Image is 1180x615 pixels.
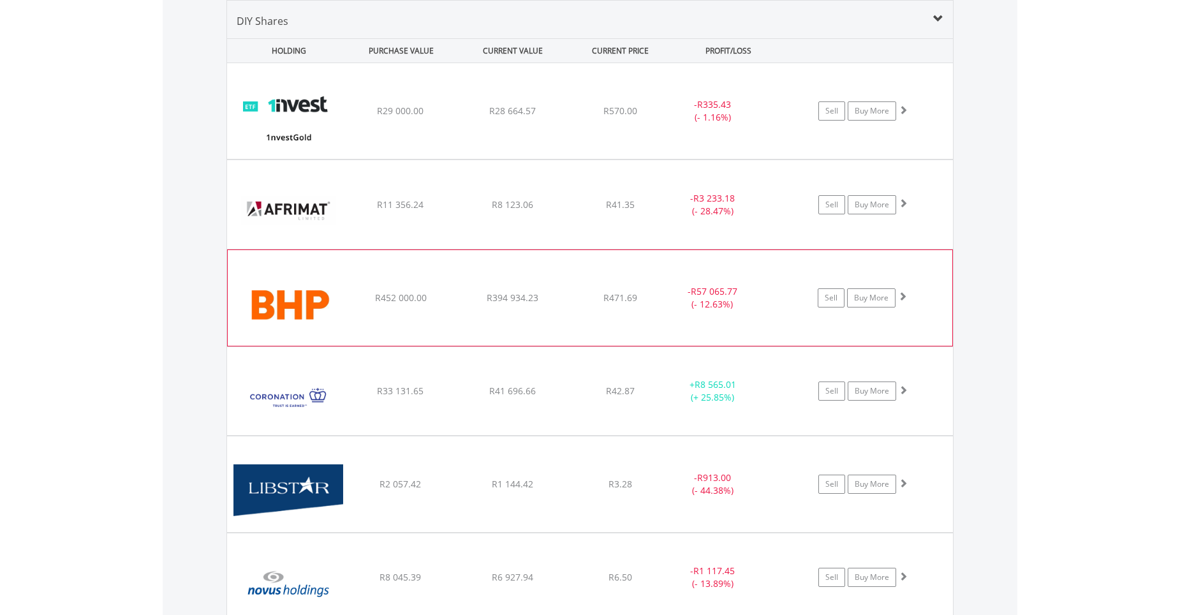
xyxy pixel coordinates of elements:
div: CURRENT VALUE [458,39,567,63]
span: R28 664.57 [489,105,536,117]
span: R335.43 [697,98,731,110]
div: - (- 44.38%) [665,471,761,497]
a: Sell [818,195,845,214]
img: EQU.ZA.AFT.png [233,176,343,245]
span: R3.28 [608,478,632,490]
span: R33 131.65 [377,385,424,397]
img: EQU.ZA.CML.png [233,363,343,432]
a: Buy More [848,382,896,401]
img: EQU.ZA.ETFGLD.png [233,79,343,156]
a: Sell [818,475,845,494]
span: R41 696.66 [489,385,536,397]
span: R11 356.24 [377,198,424,211]
div: CURRENT PRICE [570,39,671,63]
div: - (- 12.63%) [665,285,760,311]
img: EQU.ZA.BHG.png [234,266,344,343]
a: Buy More [848,568,896,587]
span: R471.69 [603,292,637,304]
div: - (- 1.16%) [665,98,761,124]
a: Buy More [847,288,896,307]
span: R3 233.18 [693,192,735,204]
span: R8 045.39 [380,571,421,583]
span: R570.00 [603,105,637,117]
img: EQU.ZA.LBR.png [233,452,343,529]
span: DIY Shares [237,14,288,28]
div: PROFIT/LOSS [674,39,783,63]
span: R29 000.00 [377,105,424,117]
span: R42.87 [606,385,635,397]
span: R452 000.00 [375,292,427,304]
span: R2 057.42 [380,478,421,490]
a: Sell [818,101,845,121]
span: R8 565.01 [695,378,736,390]
span: R6.50 [608,571,632,583]
span: R8 123.06 [492,198,533,211]
div: - (- 13.89%) [665,565,761,590]
a: Buy More [848,101,896,121]
a: Sell [818,288,844,307]
span: R41.35 [606,198,635,211]
a: Sell [818,568,845,587]
div: PURCHASE VALUE [346,39,455,63]
a: Buy More [848,475,896,494]
div: HOLDING [228,39,344,63]
a: Sell [818,382,845,401]
a: Buy More [848,195,896,214]
div: + (+ 25.85%) [665,378,761,404]
div: - (- 28.47%) [665,192,761,218]
span: R1 144.42 [492,478,533,490]
span: R394 934.23 [487,292,538,304]
span: R57 065.77 [691,285,737,297]
span: R913.00 [697,471,731,484]
span: R6 927.94 [492,571,533,583]
span: R1 117.45 [693,565,735,577]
